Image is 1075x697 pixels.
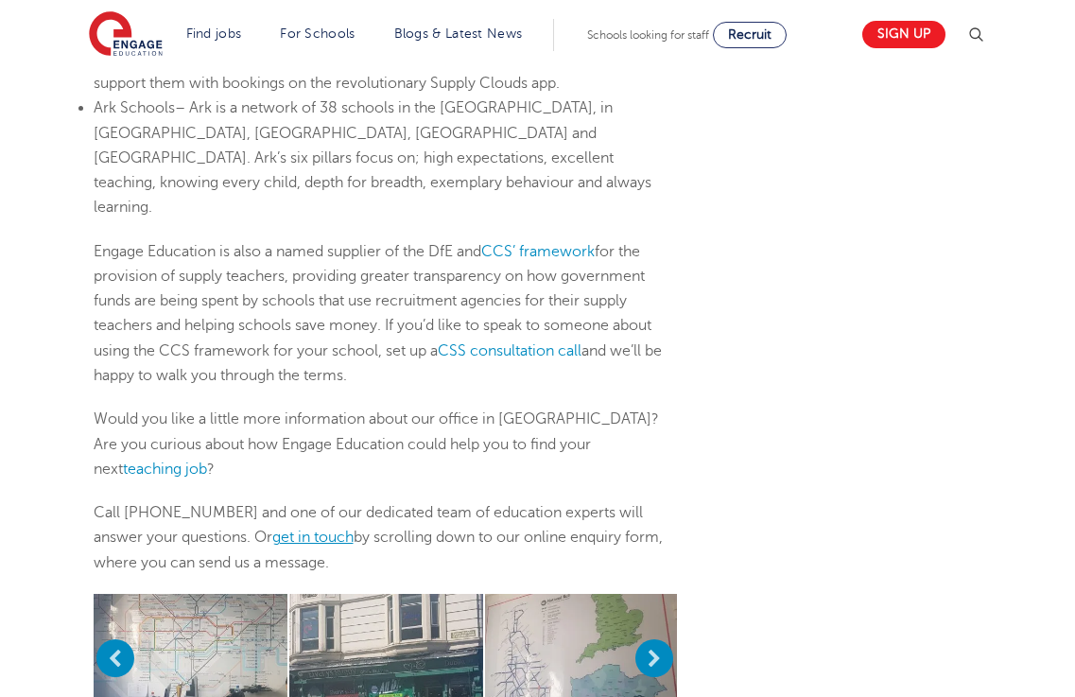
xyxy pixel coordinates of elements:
img: Engage Education [89,11,163,59]
span: Schools looking for staff [587,28,709,42]
span: Engage Education is also a named supplier of the DfE and [94,243,481,260]
a: CSS consultation call [438,342,581,359]
a: get in touch [272,529,354,546]
span: Ark Schools [94,99,175,116]
a: teaching job [123,461,207,478]
a: Recruit [713,22,787,48]
a: CCS’ framework [481,243,595,260]
a: Find jobs [186,26,242,41]
a: Sign up [862,21,945,48]
a: Blogs & Latest News [394,26,523,41]
span: Recruit [728,27,772,42]
button: Previous [96,639,134,677]
p: Call [PHONE_NUMBER] and one of our dedicated team of education experts will answer your questions... [94,500,677,575]
span: – We joined the Inspiration Trust as a preferred supplier in [DATE] to support them with bookings... [94,50,659,92]
button: Next [635,639,673,677]
span: – Ark is a network of 38 schools in the [GEOGRAPHIC_DATA], in [GEOGRAPHIC_DATA], [GEOGRAPHIC_DATA... [94,99,651,216]
p: Would you like a little more information about our office in [GEOGRAPHIC_DATA]? Are you curious a... [94,407,677,481]
a: For Schools [280,26,355,41]
span: for the provision of supply teachers, providing greater transparency on how government funds are ... [94,243,651,359]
